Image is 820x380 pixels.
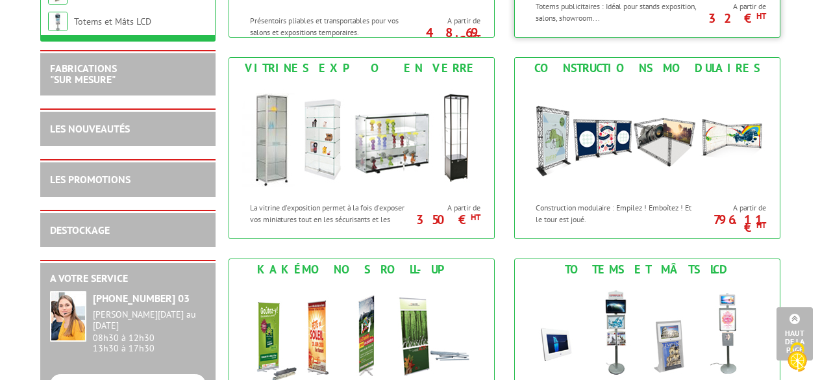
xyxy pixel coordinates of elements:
span: A partir de [414,203,480,213]
a: LES PROMOTIONS [50,173,130,186]
p: 796.11 € [693,216,766,231]
img: Totems et Mâts LCD [48,12,68,31]
div: Constructions modulaires [518,61,777,75]
div: Vitrines Expo en verre [232,61,491,75]
p: 350 € [408,216,480,223]
div: [PERSON_NAME][DATE] au [DATE] [93,309,206,331]
sup: HT [471,212,480,223]
h2: A votre service [50,273,206,285]
a: Haut de la page [777,307,813,361]
p: La vitrine d'exposition permet à la fois d'exposer vos miniatures tout en les sécurisants et les ... [250,202,411,235]
a: Totems et Mâts LCD [74,16,151,27]
a: Vitrines Expo en verre Vitrines Expo en verre La vitrine d'exposition permet à la fois d'exposer ... [229,57,495,239]
span: A partir de [700,1,766,12]
a: Constructions modulaires Constructions modulaires Construction modulaire : Empilez ! Emboîtez ! E... [514,57,780,239]
p: 48.69 € [408,29,480,44]
img: Vitrines Expo en verre [242,79,482,196]
span: A partir de [700,203,766,213]
p: Totems publicitaires : Idéal pour stands exposition, salons, showroom... [536,1,697,23]
div: Kakémonos Roll-up [232,262,491,277]
div: 08h30 à 12h30 13h30 à 17h30 [93,309,206,354]
a: FABRICATIONS"Sur Mesure" [50,62,117,86]
sup: HT [471,32,480,44]
a: LES NOUVEAUTÉS [50,122,130,135]
button: Cookies (fenêtre modale) [775,336,820,380]
p: Construction modulaire : Empilez ! Emboîtez ! Et le tour est joué. [536,202,697,224]
a: DESTOCKAGE [50,223,110,236]
strong: [PHONE_NUMBER] 03 [93,292,190,305]
img: widget-service.jpg [50,291,86,342]
img: Constructions modulaires [527,79,767,196]
sup: HT [756,10,766,21]
sup: HT [756,220,766,231]
span: A partir de [414,16,480,26]
p: Présentoirs pliables et transportables pour vos salons et expositions temporaires. [250,15,411,37]
p: 32 € [693,14,766,22]
img: Cookies (fenêtre modale) [781,341,814,374]
div: Totems et Mâts LCD [518,262,777,277]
